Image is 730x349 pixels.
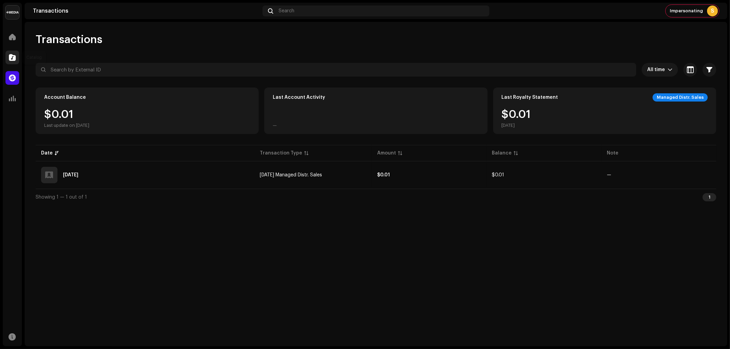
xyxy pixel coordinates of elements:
[492,173,504,177] span: $0.01
[44,95,86,100] div: Account Balance
[707,5,718,16] div: S
[63,173,78,177] div: Sep 30, 2025
[502,95,558,100] div: Last Royalty Statement
[279,8,294,14] span: Search
[273,95,325,100] div: Last Account Activity
[377,173,390,177] strong: $0.01
[260,173,322,177] span: Sep 2025 Managed Distr. Sales
[273,123,277,128] div: —
[44,123,89,128] div: Last update on [DATE]
[36,33,102,46] span: Transactions
[668,63,673,77] div: dropdown trigger
[41,150,53,157] div: Date
[653,93,708,102] div: Managed Distr. Sales
[33,8,260,14] div: Transactions
[5,5,19,19] img: d0ab9f93-6901-4547-93e9-494644ae73ba
[260,150,303,157] div: Transaction Type
[647,63,668,77] span: All time
[36,63,636,77] input: Search by External ID
[670,8,703,14] span: Impersonating
[492,150,512,157] div: Balance
[36,195,87,200] span: Showing 1 — 1 out of 1
[703,193,716,201] div: 1
[502,123,531,128] div: [DATE]
[607,173,611,177] re-a-table-badge: —
[377,150,396,157] div: Amount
